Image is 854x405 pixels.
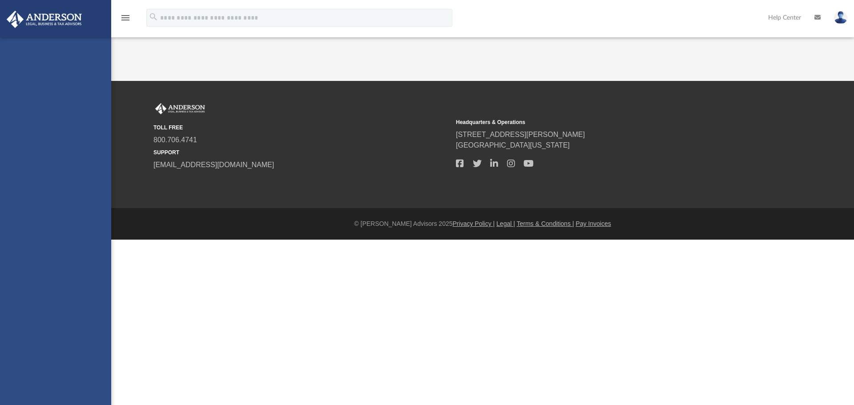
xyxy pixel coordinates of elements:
a: Privacy Policy | [453,220,495,227]
div: © [PERSON_NAME] Advisors 2025 [111,219,854,229]
a: 800.706.4741 [153,136,197,144]
a: Terms & Conditions | [517,220,574,227]
a: Pay Invoices [576,220,611,227]
small: SUPPORT [153,148,450,156]
small: Headquarters & Operations [456,118,752,126]
i: search [149,12,158,22]
a: [GEOGRAPHIC_DATA][US_STATE] [456,141,570,149]
a: menu [120,17,131,23]
img: Anderson Advisors Platinum Portal [4,11,85,28]
img: Anderson Advisors Platinum Portal [153,103,207,115]
a: [STREET_ADDRESS][PERSON_NAME] [456,131,585,138]
i: menu [120,12,131,23]
a: Legal | [496,220,515,227]
a: [EMAIL_ADDRESS][DOMAIN_NAME] [153,161,274,168]
img: User Pic [834,11,847,24]
small: TOLL FREE [153,124,450,132]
